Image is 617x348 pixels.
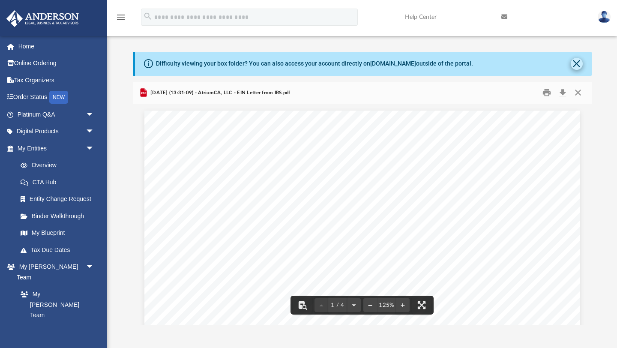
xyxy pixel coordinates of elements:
[6,72,107,89] a: Tax Organizers
[6,106,107,123] a: Platinum Q&Aarrow_drop_down
[49,91,68,104] div: NEW
[6,123,107,140] a: Digital Productsarrow_drop_down
[156,59,473,68] div: Difficulty viewing your box folder? You can also access your account directly on outside of the p...
[370,60,416,67] a: [DOMAIN_NAME]
[6,38,107,55] a: Home
[363,296,377,315] button: Zoom out
[571,58,583,70] button: Close
[328,296,347,315] button: 1 / 4
[149,89,291,97] span: [DATE] (13:31:09) - AtriumCA, LLC - EIN Letter from IRS.pdf
[116,12,126,22] i: menu
[12,191,107,208] a: Entity Change Request
[12,207,107,225] a: Binder Walkthrough
[6,89,107,106] a: Order StatusNEW
[347,296,361,315] button: Next page
[12,241,107,258] a: Tax Due Dates
[86,140,103,157] span: arrow_drop_down
[570,86,586,99] button: Close
[12,286,99,324] a: My [PERSON_NAME] Team
[133,82,592,326] div: Preview
[143,12,153,21] i: search
[293,296,312,315] button: Toggle findbar
[6,258,103,286] a: My [PERSON_NAME] Teamarrow_drop_down
[12,157,107,174] a: Overview
[4,10,81,27] img: Anderson Advisors Platinum Portal
[86,106,103,123] span: arrow_drop_down
[86,123,103,141] span: arrow_drop_down
[412,296,431,315] button: Enter fullscreen
[12,225,103,242] a: My Blueprint
[377,303,396,308] div: Current zoom level
[6,140,107,157] a: My Entitiesarrow_drop_down
[116,16,126,22] a: menu
[598,11,611,23] img: User Pic
[396,296,410,315] button: Zoom in
[538,86,555,99] button: Print
[555,86,571,99] button: Download
[133,104,592,325] div: Document Viewer
[86,258,103,276] span: arrow_drop_down
[6,55,107,72] a: Online Ordering
[12,174,107,191] a: CTA Hub
[328,303,347,308] span: 1 / 4
[133,104,592,325] div: File preview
